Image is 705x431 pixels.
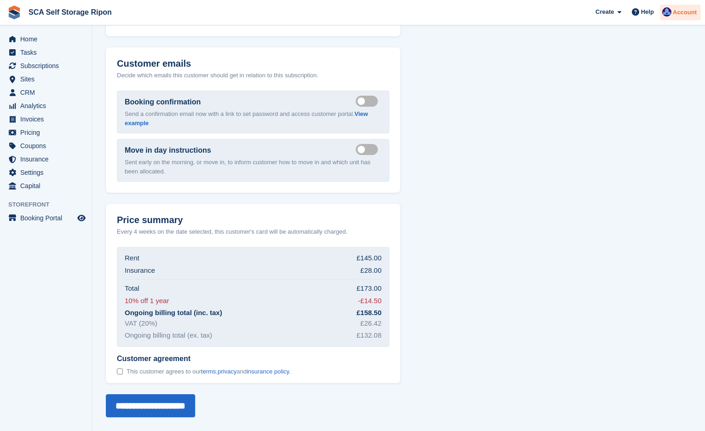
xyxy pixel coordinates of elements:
span: Home [20,33,75,46]
div: Rent [125,253,139,264]
a: menu [5,179,87,192]
div: 10% off 1 year [125,296,169,306]
span: Pricing [20,126,75,139]
a: View example [125,110,368,126]
span: Settings [20,166,75,179]
label: Send move in day email [356,149,381,150]
span: Booking Portal [20,212,75,224]
a: menu [5,99,87,112]
div: £173.00 [357,283,381,294]
span: Help [641,7,654,17]
div: -£14.50 [358,296,381,306]
a: menu [5,139,87,152]
img: stora-icon-8386f47178a22dfd0bd8f6a31ec36ba5ce8667c1dd55bd0f319d3a0aa187defe.svg [7,6,21,19]
a: menu [5,73,87,86]
a: privacy [218,368,237,375]
div: £145.00 [357,253,381,264]
a: menu [5,153,87,166]
div: Insurance [125,265,155,276]
div: Ongoing billing total (ex. tax) [125,330,212,341]
label: Booking confirmation [125,97,201,108]
a: menu [5,33,87,46]
span: Invoices [20,113,75,126]
h2: Customer emails [117,58,389,69]
a: menu [5,166,87,179]
label: Send booking confirmation email [356,100,381,102]
p: Sent early on the morning, or move in, to inform customer how to move in and which unit has been ... [125,158,381,176]
p: Decide which emails this customer should get in relation to this subscription. [117,71,389,80]
span: Coupons [20,139,75,152]
div: Total [125,283,139,294]
span: CRM [20,86,75,99]
a: menu [5,59,87,72]
a: menu [5,46,87,59]
div: Ongoing billing total (inc. tax) [125,308,222,318]
span: Subscriptions [20,59,75,72]
img: Sarah Race [662,7,671,17]
span: This customer agrees to our , and . [127,368,291,375]
a: menu [5,212,87,224]
a: terms [201,368,216,375]
div: £26.42 [360,318,381,329]
a: menu [5,113,87,126]
a: SCA Self Storage Ripon [25,5,116,20]
span: Account [673,8,697,17]
span: Sites [20,73,75,86]
span: Storefront [8,200,92,209]
input: Customer agreement This customer agrees to ourterms,privacyandinsurance policy. [117,368,123,374]
span: Capital [20,179,75,192]
h2: Price summary [117,215,389,225]
span: Tasks [20,46,75,59]
span: Analytics [20,99,75,112]
a: menu [5,126,87,139]
a: Preview store [76,213,87,224]
span: Insurance [20,153,75,166]
a: menu [5,86,87,99]
span: Customer agreement [117,354,291,363]
p: Every 4 weeks on the date selected, this customer's card will be automatically charged. [117,227,347,236]
div: VAT (20%) [125,318,157,329]
span: Create [595,7,614,17]
label: Move in day instructions [125,145,211,156]
div: £28.00 [360,265,381,276]
a: insurance policy [247,368,289,375]
p: Send a confirmation email now with a link to set password and access customer portal. [125,109,381,127]
div: £158.50 [357,308,381,318]
div: £132.08 [357,330,381,341]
